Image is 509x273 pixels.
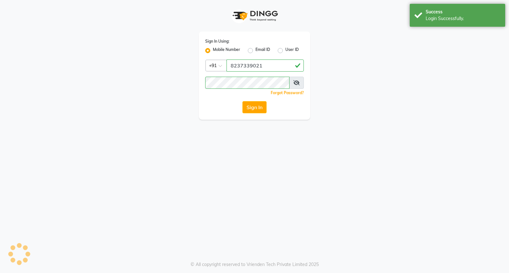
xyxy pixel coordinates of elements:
[242,101,267,113] button: Sign In
[205,77,289,89] input: Username
[285,47,299,54] label: User ID
[227,59,304,72] input: Username
[205,38,229,44] label: Sign In Using:
[213,47,240,54] label: Mobile Number
[229,6,280,25] img: logo1.svg
[255,47,270,54] label: Email ID
[426,15,500,22] div: Login Successfully.
[426,9,500,15] div: Success
[271,90,304,95] a: Forgot Password?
